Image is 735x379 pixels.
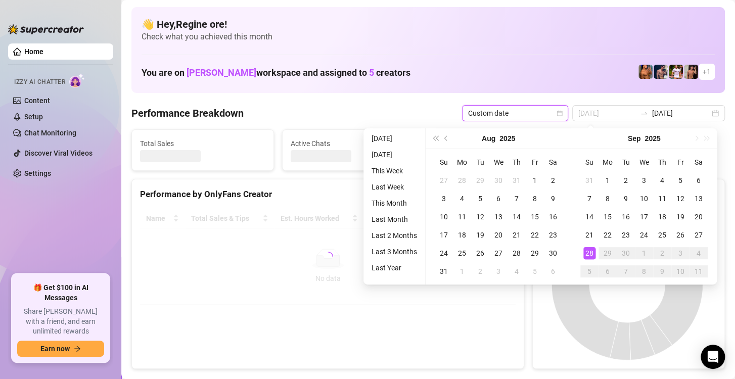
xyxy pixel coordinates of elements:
span: swap-right [640,109,648,117]
td: 2025-09-09 [617,189,635,208]
span: 5 [369,67,374,78]
div: 4 [656,174,668,186]
td: 2025-09-05 [526,262,544,280]
li: Last 3 Months [367,246,421,258]
td: 2025-09-01 [453,262,471,280]
td: 2025-09-11 [653,189,671,208]
div: 13 [492,211,504,223]
div: 20 [693,211,705,223]
div: 29 [602,247,614,259]
th: Su [580,153,599,171]
div: 3 [492,265,504,277]
button: Previous month (PageUp) [441,128,452,149]
li: This Month [367,197,421,209]
td: 2025-09-16 [617,208,635,226]
td: 2025-10-11 [690,262,708,280]
td: 2025-09-28 [580,244,599,262]
div: 29 [474,174,486,186]
td: 2025-09-13 [690,189,708,208]
th: Tu [471,153,489,171]
div: 16 [620,211,632,223]
span: Earn now [40,345,70,353]
td: 2025-08-23 [544,226,562,244]
div: 15 [529,211,541,223]
td: 2025-09-14 [580,208,599,226]
td: 2025-10-01 [635,244,653,262]
div: 26 [674,229,686,241]
td: 2025-07-28 [453,171,471,189]
div: 27 [438,174,450,186]
td: 2025-07-29 [471,171,489,189]
td: 2025-09-04 [653,171,671,189]
div: 28 [456,174,468,186]
div: 1 [529,174,541,186]
td: 2025-09-26 [671,226,690,244]
div: 19 [674,211,686,223]
div: 8 [602,193,614,205]
li: [DATE] [367,149,421,161]
a: Setup [24,113,43,121]
td: 2025-09-10 [635,189,653,208]
div: 31 [511,174,523,186]
td: 2025-09-30 [617,244,635,262]
div: 18 [456,229,468,241]
span: Izzy AI Chatter [14,77,65,87]
td: 2025-10-02 [653,244,671,262]
div: 30 [547,247,559,259]
button: Choose a month [482,128,495,149]
img: logo-BBDzfeDw.svg [8,24,84,34]
div: 14 [583,211,595,223]
td: 2025-08-06 [489,189,508,208]
div: 6 [547,265,559,277]
td: 2025-09-25 [653,226,671,244]
span: Custom date [468,106,562,121]
td: 2025-09-01 [599,171,617,189]
td: 2025-10-03 [671,244,690,262]
td: 2025-08-10 [435,208,453,226]
div: 3 [438,193,450,205]
div: 19 [474,229,486,241]
td: 2025-08-24 [435,244,453,262]
td: 2025-08-30 [544,244,562,262]
td: 2025-08-26 [471,244,489,262]
div: 10 [638,193,650,205]
div: 20 [492,229,504,241]
td: 2025-09-12 [671,189,690,208]
span: Total Sales [140,138,265,149]
td: 2025-08-21 [508,226,526,244]
td: 2025-08-03 [435,189,453,208]
th: Mo [453,153,471,171]
div: 5 [529,265,541,277]
td: 2025-08-04 [453,189,471,208]
td: 2025-07-27 [435,171,453,189]
div: 29 [529,247,541,259]
span: to [640,109,648,117]
div: 10 [438,211,450,223]
td: 2025-09-20 [690,208,708,226]
td: 2025-10-04 [690,244,708,262]
td: 2025-09-03 [489,262,508,280]
td: 2025-08-09 [544,189,562,208]
td: 2025-10-08 [635,262,653,280]
div: 11 [456,211,468,223]
div: 25 [456,247,468,259]
h4: 👋 Hey, Regine ore ! [142,17,715,31]
th: We [635,153,653,171]
div: 1 [638,247,650,259]
img: Axel [654,65,668,79]
div: 6 [602,265,614,277]
td: 2025-08-11 [453,208,471,226]
td: 2025-09-02 [471,262,489,280]
button: Choose a year [645,128,660,149]
li: Last Week [367,181,421,193]
div: Open Intercom Messenger [701,345,725,369]
td: 2025-09-24 [635,226,653,244]
h1: You are on workspace and assigned to creators [142,67,410,78]
div: 17 [638,211,650,223]
img: JG [638,65,653,79]
div: 1 [602,174,614,186]
div: 13 [693,193,705,205]
div: 28 [511,247,523,259]
td: 2025-08-08 [526,189,544,208]
td: 2025-08-17 [435,226,453,244]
